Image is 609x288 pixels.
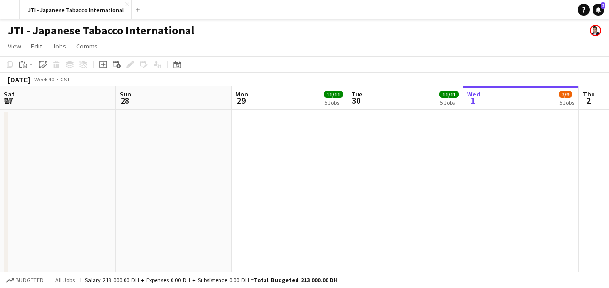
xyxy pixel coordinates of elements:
span: 27 [2,95,15,106]
span: 11/11 [439,91,459,98]
span: 2 [581,95,595,106]
span: Tue [351,90,362,98]
span: 30 [350,95,362,106]
div: 5 Jobs [559,99,574,106]
span: Sun [120,90,131,98]
a: Edit [27,40,46,52]
span: 28 [118,95,131,106]
app-user-avatar: munjaal choksi [590,25,601,36]
span: Thu [583,90,595,98]
button: Budgeted [5,275,45,286]
span: 1 [466,95,481,106]
span: Budgeted [16,277,44,284]
span: 29 [234,95,248,106]
a: Jobs [48,40,70,52]
span: Edit [31,42,42,50]
span: Comms [76,42,98,50]
span: 11/11 [324,91,343,98]
span: Week 40 [32,76,56,83]
h1: JTI - Japanese Tabacco International [8,23,194,38]
span: All jobs [53,276,77,284]
div: 5 Jobs [324,99,343,106]
span: Jobs [52,42,66,50]
a: Comms [72,40,102,52]
span: 2 [601,2,605,9]
span: 7/9 [559,91,572,98]
a: View [4,40,25,52]
div: [DATE] [8,75,30,84]
span: Total Budgeted 213 000.00 DH [254,276,338,284]
button: JTI - Japanese Tabacco International [20,0,132,19]
a: 2 [593,4,604,16]
div: Salary 213 000.00 DH + Expenses 0.00 DH + Subsistence 0.00 DH = [85,276,338,284]
div: 5 Jobs [440,99,458,106]
span: View [8,42,21,50]
span: Wed [467,90,481,98]
span: Mon [235,90,248,98]
div: GST [60,76,70,83]
span: Sat [4,90,15,98]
